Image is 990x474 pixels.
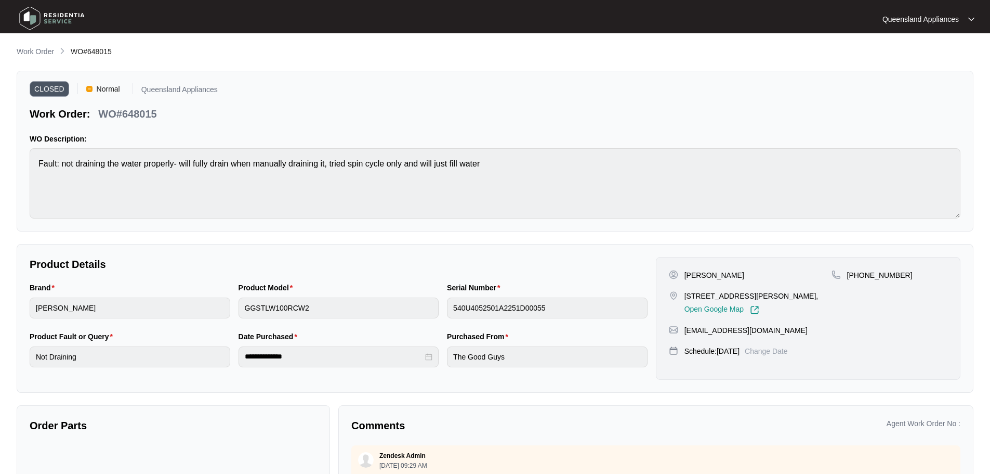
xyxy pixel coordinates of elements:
[447,331,512,342] label: Purchased From
[750,305,759,315] img: Link-External
[882,14,959,24] p: Queensland Appliances
[447,283,504,293] label: Serial Number
[86,86,93,92] img: Vercel Logo
[847,270,913,280] p: [PHONE_NUMBER]
[58,47,67,55] img: chevron-right
[968,17,974,22] img: dropdown arrow
[30,347,230,367] input: Product Fault or Query
[379,463,427,469] p: [DATE] 09:29 AM
[15,46,56,58] a: Work Order
[30,418,317,433] p: Order Parts
[358,452,374,468] img: user.svg
[239,298,439,318] input: Product Model
[30,148,960,219] textarea: Fault: not draining the water properly- will fully drain when manually draining it, tried spin cy...
[669,325,678,335] img: map-pin
[684,270,744,280] p: [PERSON_NAME]
[669,346,678,355] img: map-pin
[30,331,117,342] label: Product Fault or Query
[351,418,649,433] p: Comments
[30,81,69,97] span: CLOSED
[141,86,218,97] p: Queensland Appliances
[16,3,88,34] img: residentia service logo
[30,298,230,318] input: Brand
[71,47,112,56] span: WO#648015
[30,134,960,144] p: WO Description:
[684,291,819,301] p: [STREET_ADDRESS][PERSON_NAME],
[669,291,678,300] img: map-pin
[98,107,156,121] p: WO#648015
[684,325,808,336] p: [EMAIL_ADDRESS][DOMAIN_NAME]
[30,257,648,272] p: Product Details
[239,331,301,342] label: Date Purchased
[30,107,90,121] p: Work Order:
[745,346,788,356] p: Change Date
[93,81,124,97] span: Normal
[379,452,426,460] p: Zendesk Admin
[684,305,759,315] a: Open Google Map
[447,347,648,367] input: Purchased From
[447,298,648,318] input: Serial Number
[17,46,54,57] p: Work Order
[684,346,740,356] p: Schedule: [DATE]
[669,270,678,279] img: user-pin
[245,351,424,362] input: Date Purchased
[831,270,841,279] img: map-pin
[887,418,960,429] p: Agent Work Order No :
[239,283,297,293] label: Product Model
[30,283,59,293] label: Brand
